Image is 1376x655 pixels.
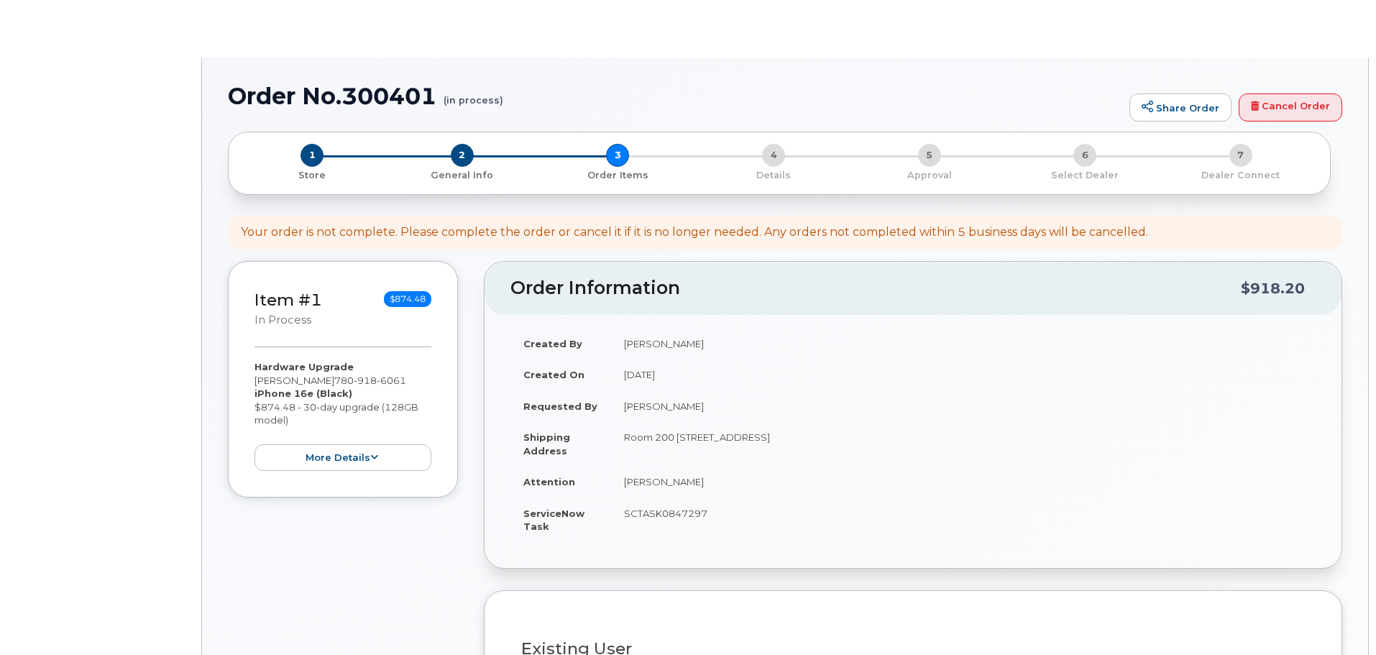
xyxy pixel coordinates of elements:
[254,361,354,372] strong: Hardware Upgrade
[523,400,597,412] strong: Requested By
[240,167,385,182] a: 1 Store
[254,388,352,399] strong: iPhone 16e (Black)
[385,167,541,182] a: 2 General Info
[523,369,584,380] strong: Created On
[377,375,406,386] span: 6061
[334,375,406,386] span: 780
[228,83,1122,109] h1: Order No.300401
[301,144,324,167] span: 1
[611,359,1316,390] td: [DATE]
[523,508,584,533] strong: ServiceNow Task
[611,498,1316,542] td: SCTASK0847297
[523,476,575,487] strong: Attention
[444,83,503,106] small: (in process)
[1239,93,1342,122] a: Cancel Order
[254,360,431,471] div: [PERSON_NAME] $874.48 - 30-day upgrade (128GB model)
[523,338,582,349] strong: Created By
[611,328,1316,359] td: [PERSON_NAME]
[611,421,1316,466] td: Room 200 [STREET_ADDRESS]
[510,278,1241,298] h2: Order Information
[611,390,1316,422] td: [PERSON_NAME]
[354,375,377,386] span: 918
[384,291,431,307] span: $874.48
[390,169,535,182] p: General Info
[254,444,431,471] button: more details
[254,290,322,310] a: Item #1
[1241,275,1305,302] div: $918.20
[523,431,570,457] strong: Shipping Address
[241,224,1148,241] div: Your order is not complete. Please complete the order or cancel it if it is no longer needed. Any...
[451,144,474,167] span: 2
[1129,93,1231,122] a: Share Order
[246,169,379,182] p: Store
[611,466,1316,498] td: [PERSON_NAME]
[254,313,311,326] small: in process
